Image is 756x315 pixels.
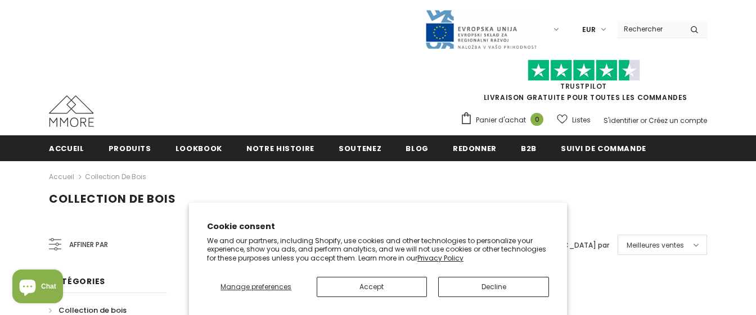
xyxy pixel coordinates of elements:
a: S'identifier [604,116,638,125]
span: B2B [521,143,537,154]
a: Lookbook [175,135,222,161]
span: Manage preferences [220,282,291,291]
img: Javni Razpis [425,9,537,50]
span: 0 [530,113,543,126]
a: Javni Razpis [425,24,537,34]
span: Meilleures ventes [627,240,684,251]
a: Créez un compte [649,116,707,125]
span: Redonner [453,143,497,154]
a: Privacy Policy [417,253,463,263]
span: Collection de bois [49,191,176,207]
span: soutenez [339,143,381,154]
span: Catégories [49,276,105,287]
span: Produits [109,143,151,154]
a: Accueil [49,135,84,161]
a: Accueil [49,170,74,184]
a: Panier d'achat 0 [460,112,549,129]
span: Blog [406,143,429,154]
span: Affiner par [69,239,108,251]
button: Decline [438,277,549,297]
span: Listes [572,115,591,126]
img: Faites confiance aux étoiles pilotes [528,60,640,81]
a: B2B [521,135,537,161]
span: Panier d'achat [476,115,526,126]
inbox-online-store-chat: Shopify online store chat [9,270,66,306]
a: Suivi de commande [561,135,646,161]
h2: Cookie consent [207,221,549,232]
p: We and our partners, including Shopify, use cookies and other technologies to personalize your ex... [207,236,549,263]
a: Redonner [453,135,497,161]
span: or [640,116,647,125]
a: Produits [109,135,151,161]
a: Blog [406,135,429,161]
button: Manage preferences [207,277,305,297]
span: Suivi de commande [561,143,646,154]
span: Notre histoire [246,143,314,154]
a: Collection de bois [85,172,146,181]
span: LIVRAISON GRATUITE POUR TOUTES LES COMMANDES [460,65,707,102]
img: Cas MMORE [49,95,94,127]
a: soutenez [339,135,381,161]
a: Notre histoire [246,135,314,161]
span: EUR [582,24,596,35]
a: TrustPilot [560,81,607,91]
a: Listes [557,110,591,130]
span: Lookbook [175,143,222,154]
input: Search Site [617,21,682,37]
button: Accept [317,277,427,297]
span: Accueil [49,143,84,154]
